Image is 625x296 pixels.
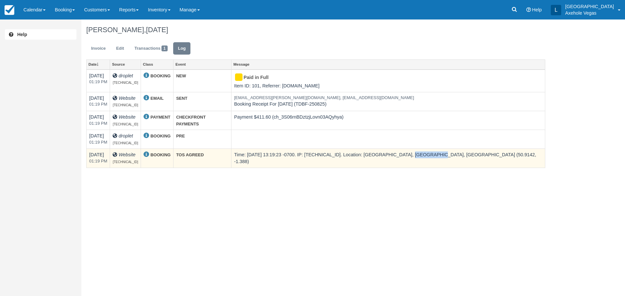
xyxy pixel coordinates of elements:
i: Help [526,7,531,12]
a: Log [173,42,191,55]
td: Item ID: 101, Referrer: [DOMAIN_NAME] [231,70,545,92]
a: Source [110,60,141,69]
strong: CHECKFRONT PAYMENTS [176,115,206,126]
td: [DATE] [87,70,110,92]
a: Invoice [86,42,111,55]
span: [DATE] [146,26,168,34]
a: Class [141,60,173,69]
td: [DATE] [87,130,110,149]
i: droplet [118,73,133,78]
a: Date [87,60,110,69]
a: Edit [111,42,129,55]
td: Booking Receipt For [DATE] (TDBF-250825) [231,92,545,111]
strong: EMAIL [150,96,163,101]
a: Event [174,60,231,69]
div: Paid in Full [234,72,536,83]
span: [TECHNICAL_ID] [113,122,138,126]
a: Message [231,60,545,69]
div: L [551,5,561,15]
strong: PAYMENT [150,115,170,120]
p: Axehole Vegas [565,10,614,16]
h1: [PERSON_NAME], [86,26,545,34]
span: [TECHNICAL_ID] [113,141,138,145]
i: Website [118,96,135,101]
i: Website [118,114,135,120]
strong: TOS AGREED [176,152,204,157]
strong: BOOKING [150,134,171,138]
span: [TECHNICAL_ID] [113,81,138,84]
i: droplet [118,133,133,138]
em: 2025-08-25 13:19:55-0700 [89,101,107,108]
span: 1 [161,45,168,51]
strong: PRE [176,134,185,138]
em: 2025-08-25 13:19:55-0700 [89,121,107,127]
strong: BOOKING [150,152,171,157]
em: 2025-08-25 13:19:55-0700 [89,79,107,85]
strong: BOOKING [150,73,171,78]
span: Help [532,7,542,12]
strong: SENT [176,96,187,101]
i: Website [118,152,135,157]
b: Help [17,32,27,37]
a: Transactions1 [130,42,173,55]
a: Help [5,29,76,40]
span: [TECHNICAL_ID] [113,160,138,164]
em: [EMAIL_ADDRESS][PERSON_NAME][DOMAIN_NAME], [EMAIL_ADDRESS][DOMAIN_NAME] [234,95,542,101]
td: [DATE] [87,92,110,111]
em: 2025-08-25 13:19:23-0700 [89,158,107,164]
span: [TECHNICAL_ID] [113,103,138,107]
td: Time: [DATE] 13:19:23 -0700. IP: [TECHNICAL_ID]. Location: [GEOGRAPHIC_DATA], [GEOGRAPHIC_DATA], ... [231,149,545,168]
td: [DATE] [87,149,110,168]
td: Payment $411.60 (ch_3S06rnBDztzjLovn03AQyhya) [231,111,545,130]
em: 2025-08-25 13:19:23-0700 [89,139,107,146]
img: checkfront-main-nav-mini-logo.png [5,5,14,15]
td: [DATE] [87,111,110,130]
p: [GEOGRAPHIC_DATA] [565,3,614,10]
strong: NEW [176,73,186,78]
